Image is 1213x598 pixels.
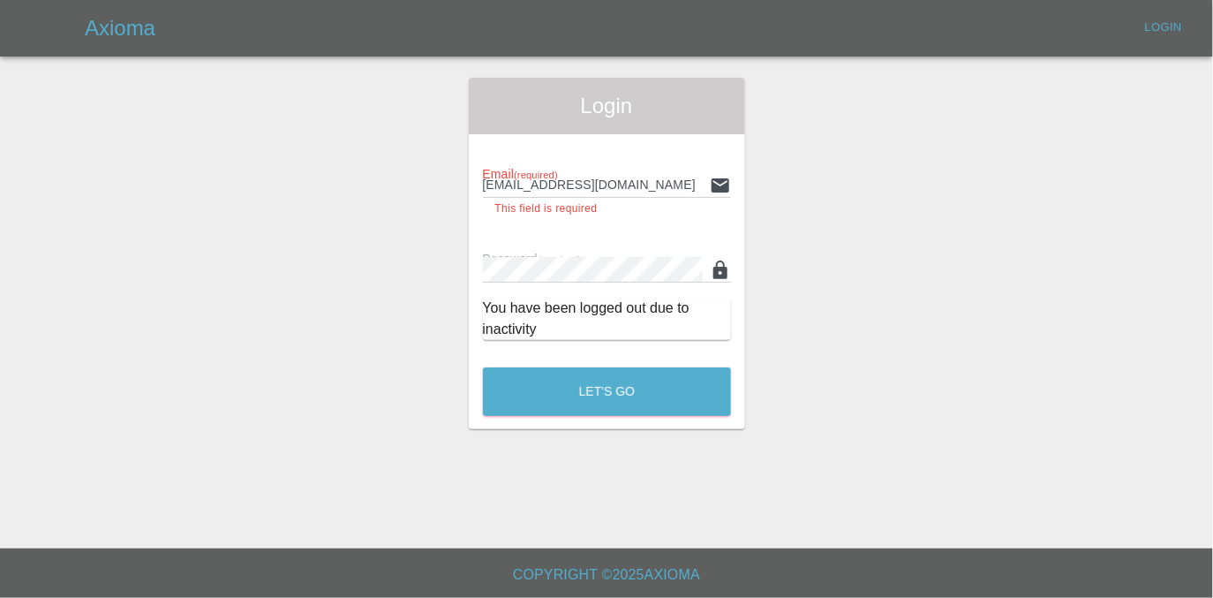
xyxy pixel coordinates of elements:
[483,167,558,181] span: Email
[483,252,582,266] span: Password
[538,254,582,265] small: (required)
[1135,14,1192,42] a: Login
[85,14,155,42] h5: Axioma
[495,201,719,218] p: This field is required
[514,170,558,180] small: (required)
[14,563,1199,587] h6: Copyright © 2025 Axioma
[483,367,731,416] button: Let's Go
[483,298,731,340] div: You have been logged out due to inactivity
[483,92,731,120] span: Login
